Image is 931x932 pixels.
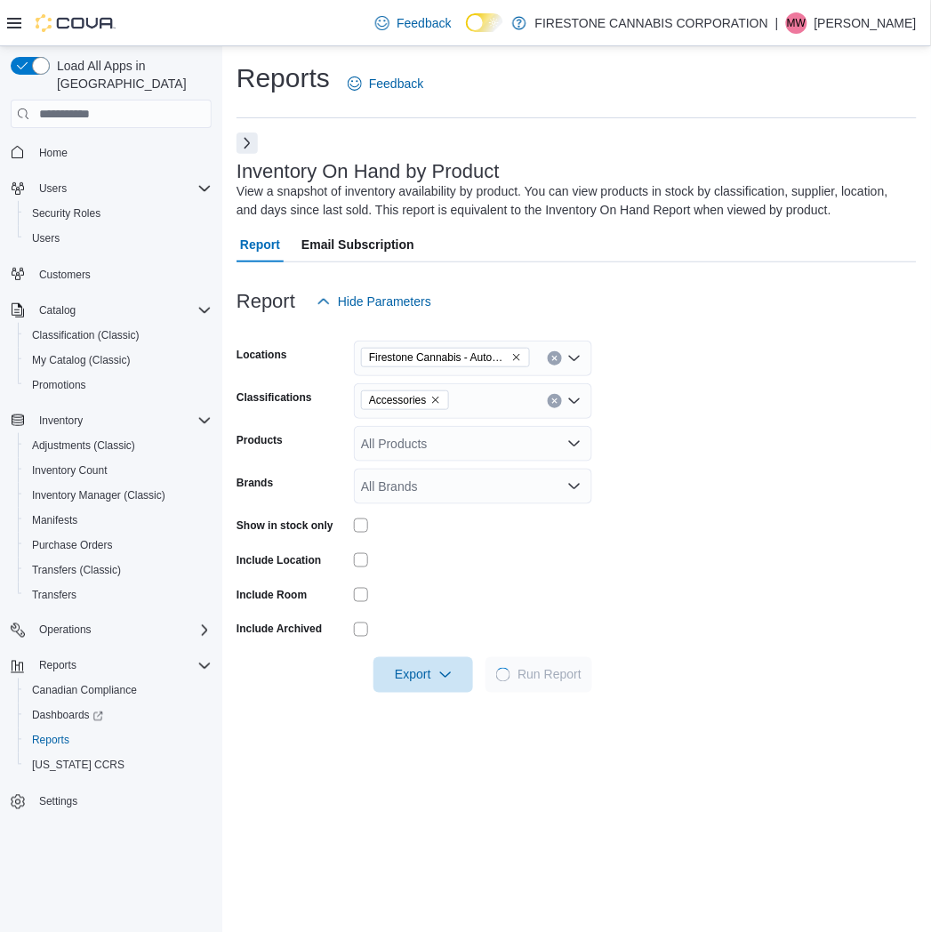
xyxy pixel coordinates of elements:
[25,460,212,481] span: Inventory Count
[18,323,219,348] button: Classification (Classic)
[237,291,295,312] h3: Report
[567,479,582,494] button: Open list of options
[25,755,132,776] a: [US_STATE] CCRS
[32,513,77,527] span: Manifests
[18,558,219,582] button: Transfers (Classic)
[369,349,508,366] span: Firestone Cannabis - AutoMile
[32,353,131,367] span: My Catalog (Classic)
[237,161,500,182] h3: Inventory On Hand by Product
[39,795,77,809] span: Settings
[237,476,273,490] label: Brands
[369,75,423,92] span: Feedback
[18,373,219,398] button: Promotions
[50,57,212,92] span: Load All Apps in [GEOGRAPHIC_DATA]
[39,414,83,428] span: Inventory
[25,325,147,346] a: Classification (Classic)
[39,623,92,638] span: Operations
[32,734,69,748] span: Reports
[4,618,219,643] button: Operations
[369,391,427,409] span: Accessories
[25,705,110,727] a: Dashboards
[567,437,582,451] button: Open list of options
[240,227,280,262] span: Report
[397,14,451,32] span: Feedback
[25,228,212,249] span: Users
[32,791,212,813] span: Settings
[32,178,212,199] span: Users
[384,657,462,693] span: Export
[815,12,917,34] p: [PERSON_NAME]
[341,66,430,101] a: Feedback
[4,408,219,433] button: Inventory
[25,680,144,702] a: Canadian Compliance
[237,518,333,533] label: Show in stock only
[548,394,562,408] button: Clear input
[4,139,219,165] button: Home
[25,349,138,371] a: My Catalog (Classic)
[430,395,441,406] button: Remove Accessories from selection in this group
[25,349,212,371] span: My Catalog (Classic)
[32,463,108,478] span: Inventory Count
[32,620,212,641] span: Operations
[4,298,219,323] button: Catalog
[32,300,83,321] button: Catalog
[25,559,128,581] a: Transfers (Classic)
[32,655,212,677] span: Reports
[32,588,76,602] span: Transfers
[4,789,219,815] button: Settings
[237,623,322,637] label: Include Archived
[4,176,219,201] button: Users
[18,728,219,753] button: Reports
[535,12,768,34] p: FIRESTONE CANNABIS CORPORATION
[18,508,219,533] button: Manifests
[18,703,219,728] a: Dashboards
[25,730,212,751] span: Reports
[25,534,120,556] a: Purchase Orders
[466,32,467,33] span: Dark Mode
[18,458,219,483] button: Inventory Count
[25,510,84,531] a: Manifests
[25,680,212,702] span: Canadian Compliance
[18,679,219,703] button: Canadian Compliance
[25,203,108,224] a: Security Roles
[495,667,512,684] span: Loading
[18,226,219,251] button: Users
[361,390,449,410] span: Accessories
[775,12,779,34] p: |
[25,584,212,606] span: Transfers
[39,268,91,282] span: Customers
[368,5,458,41] a: Feedback
[32,142,75,164] a: Home
[32,141,212,163] span: Home
[18,483,219,508] button: Inventory Manager (Classic)
[32,178,74,199] button: Users
[237,390,312,405] label: Classifications
[237,133,258,154] button: Next
[373,657,473,693] button: Export
[32,759,124,773] span: [US_STATE] CCRS
[25,485,212,506] span: Inventory Manager (Classic)
[18,433,219,458] button: Adjustments (Classic)
[237,553,321,567] label: Include Location
[32,264,98,285] a: Customers
[32,410,90,431] button: Inventory
[32,488,165,502] span: Inventory Manager (Classic)
[25,485,173,506] a: Inventory Manager (Classic)
[4,654,219,679] button: Reports
[511,352,522,363] button: Remove Firestone Cannabis - AutoMile from selection in this group
[11,132,212,861] nav: Complex example
[466,13,503,32] input: Dark Mode
[32,709,103,723] span: Dashboards
[39,146,68,160] span: Home
[486,657,592,693] button: LoadingRun Report
[32,791,84,813] a: Settings
[309,284,438,319] button: Hide Parameters
[25,534,212,556] span: Purchase Orders
[32,438,135,453] span: Adjustments (Classic)
[25,435,142,456] a: Adjustments (Classic)
[25,559,212,581] span: Transfers (Classic)
[39,181,67,196] span: Users
[237,433,283,447] label: Products
[18,201,219,226] button: Security Roles
[567,351,582,366] button: Open list of options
